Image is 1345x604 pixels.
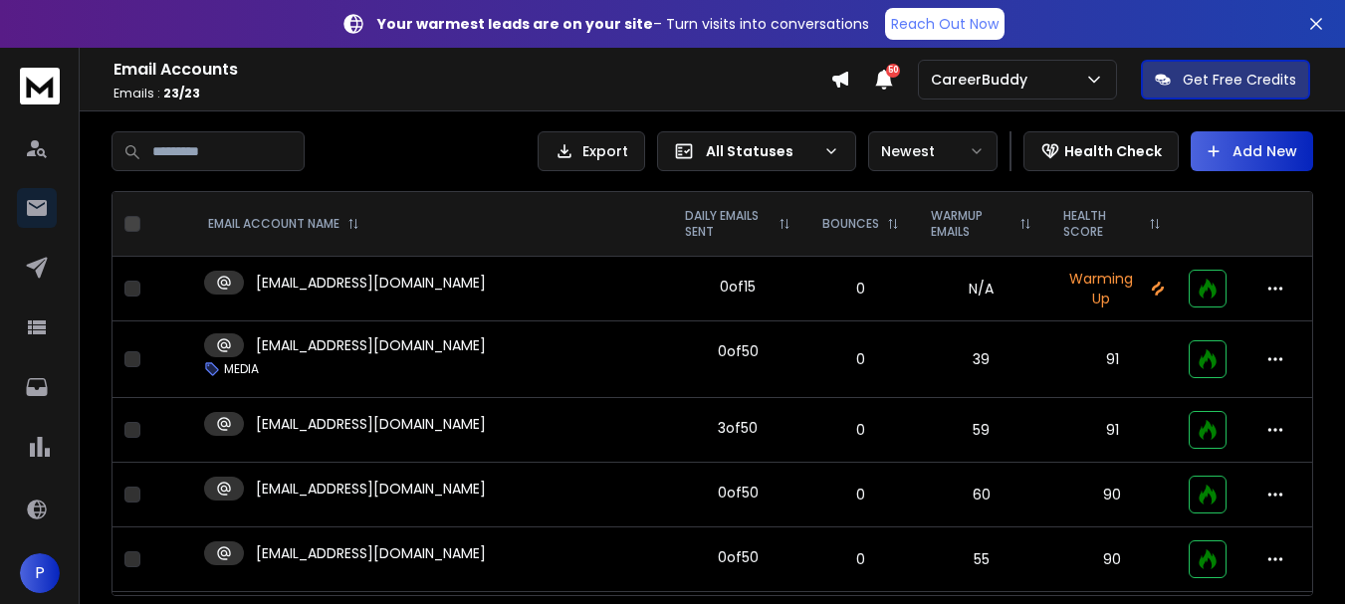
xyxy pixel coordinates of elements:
img: logo [20,68,60,104]
td: 39 [915,321,1047,398]
h1: Email Accounts [113,58,830,82]
div: 0 of 50 [718,483,759,503]
p: Reach Out Now [891,14,999,34]
p: DAILY EMAILS SENT [685,208,771,240]
td: 90 [1047,463,1177,527]
p: Health Check [1064,141,1162,161]
button: Export [538,131,645,171]
td: 91 [1047,398,1177,463]
td: 59 [915,398,1047,463]
p: Get Free Credits [1183,70,1296,90]
button: P [20,553,60,593]
p: [EMAIL_ADDRESS][DOMAIN_NAME] [256,335,486,355]
p: 0 [818,279,903,299]
p: WARMUP EMAILS [931,208,1011,240]
span: 50 [886,64,900,78]
td: 55 [915,527,1047,592]
p: HEALTH SCORE [1063,208,1141,240]
button: Add New [1191,131,1313,171]
td: N/A [915,257,1047,321]
p: 0 [818,349,903,369]
p: – Turn visits into conversations [377,14,869,34]
td: 60 [915,463,1047,527]
div: 3 of 50 [718,418,758,438]
span: 23 / 23 [163,85,200,101]
a: Reach Out Now [885,8,1005,40]
p: MEDIA [224,361,259,377]
p: Emails : [113,86,830,101]
td: 91 [1047,321,1177,398]
p: [EMAIL_ADDRESS][DOMAIN_NAME] [256,414,486,434]
td: 90 [1047,527,1177,592]
p: CareerBuddy [931,70,1035,90]
div: EMAIL ACCOUNT NAME [208,216,359,232]
div: 0 of 50 [718,341,759,361]
div: 0 of 15 [720,277,756,297]
p: [EMAIL_ADDRESS][DOMAIN_NAME] [256,273,486,293]
p: 0 [818,549,903,569]
p: [EMAIL_ADDRESS][DOMAIN_NAME] [256,479,486,499]
p: [EMAIL_ADDRESS][DOMAIN_NAME] [256,543,486,563]
div: 0 of 50 [718,547,759,567]
p: BOUNCES [822,216,879,232]
p: All Statuses [706,141,815,161]
button: Newest [868,131,998,171]
p: 0 [818,485,903,504]
button: Get Free Credits [1141,60,1310,100]
button: Health Check [1023,131,1179,171]
strong: Your warmest leads are on your site [377,14,653,34]
p: 0 [818,420,903,440]
p: Warming Up [1059,269,1165,308]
